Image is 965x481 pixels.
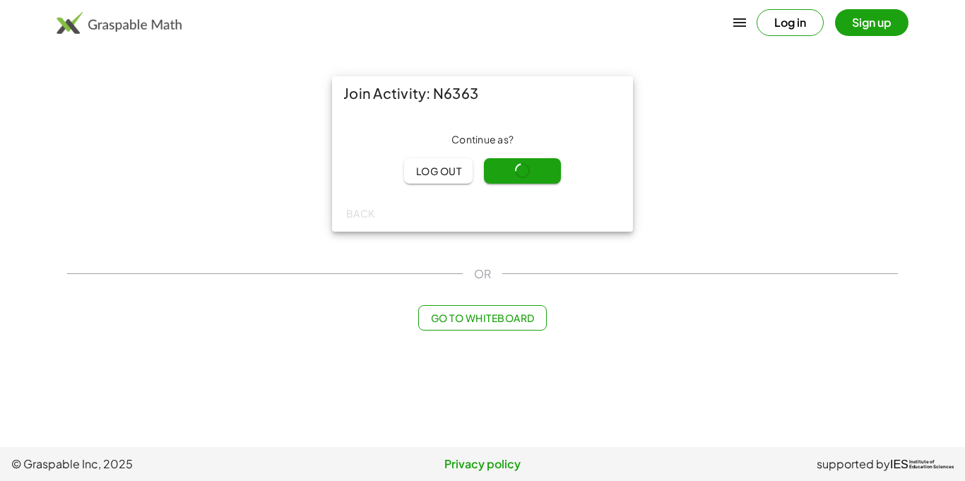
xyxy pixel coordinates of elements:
span: Go to Whiteboard [430,311,534,324]
div: Continue as ? [343,133,622,147]
span: supported by [817,456,890,473]
span: © Graspable Inc, 2025 [11,456,326,473]
button: Log in [757,9,824,36]
a: Privacy policy [326,456,640,473]
button: Sign up [835,9,908,36]
button: Log out [404,158,473,184]
a: IESInstitute ofEducation Sciences [890,456,954,473]
button: Go to Whiteboard [418,305,546,331]
span: IES [890,458,908,471]
span: OR [474,266,491,283]
span: Institute of Education Sciences [909,460,954,470]
div: Join Activity: N6363 [332,76,633,110]
span: Log out [415,165,461,177]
